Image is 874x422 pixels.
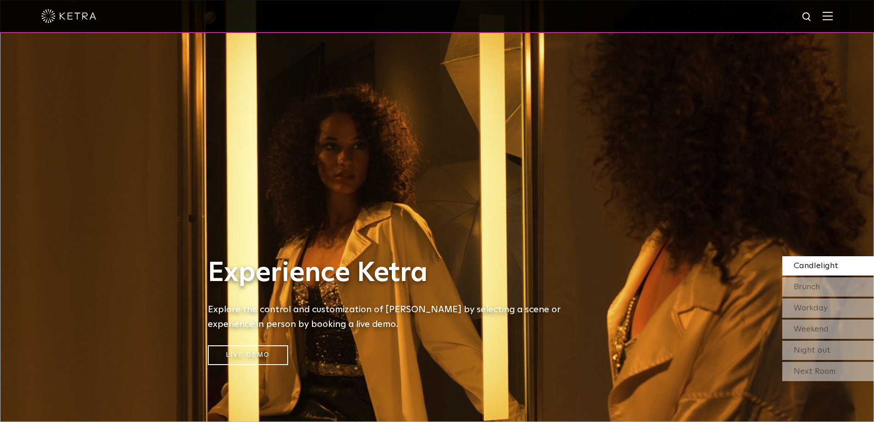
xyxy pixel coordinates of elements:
[794,346,830,354] span: Night out
[802,11,813,23] img: search icon
[41,9,96,23] img: ketra-logo-2019-white
[208,345,288,365] a: Live Demo
[794,262,838,270] span: Candlelight
[794,325,829,333] span: Weekend
[794,283,820,291] span: Brunch
[823,11,833,20] img: Hamburger%20Nav.svg
[208,302,575,332] h5: Explore the control and customization of [PERSON_NAME] by selecting a scene or experience in pers...
[794,304,828,312] span: Workday
[782,362,874,381] div: Next Room
[208,258,575,288] h1: Experience Ketra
